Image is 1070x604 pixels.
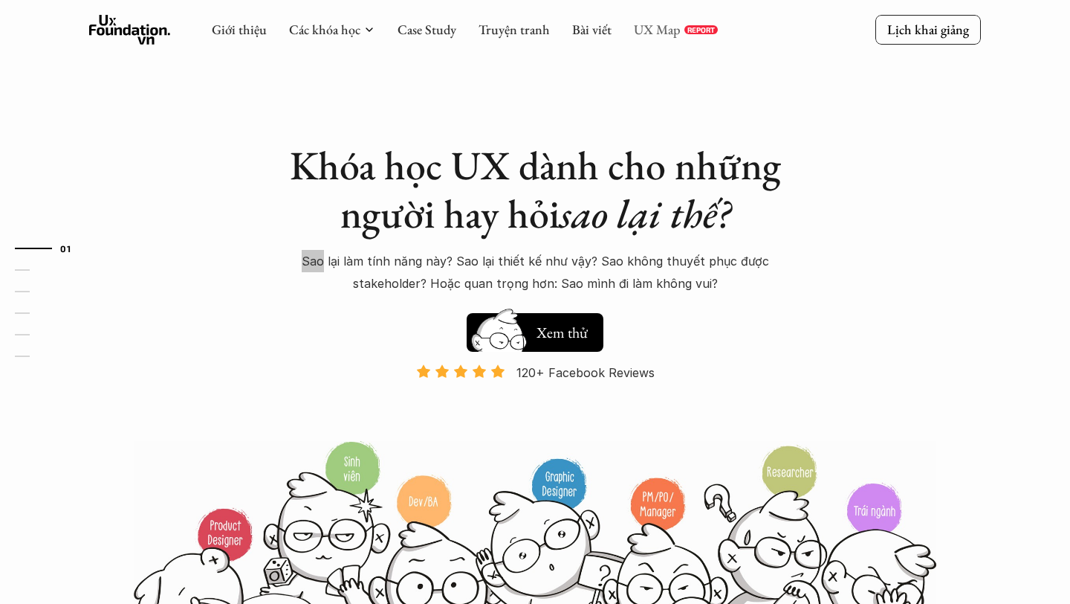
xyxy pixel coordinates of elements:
[572,21,612,38] a: Bài viết
[516,362,655,384] p: 120+ Facebook Reviews
[560,187,730,240] em: sao lại thế?
[15,240,85,257] a: 01
[684,25,718,34] a: REPORT
[634,21,681,38] a: UX Map
[536,322,588,343] h5: Xem thử
[289,21,360,38] a: Các khóa học
[212,21,267,38] a: Giới thiệu
[275,141,795,238] h1: Khóa học UX dành cho những người hay hỏi
[403,364,667,439] a: 120+ Facebook Reviews
[398,21,456,38] a: Case Study
[875,15,981,44] a: Lịch khai giảng
[275,250,795,295] p: Sao lại làm tính năng này? Sao lại thiết kế như vậy? Sao không thuyết phục được stakeholder? Hoặc...
[887,21,969,38] p: Lịch khai giảng
[60,242,71,253] strong: 01
[467,306,603,352] a: Xem thử
[687,25,715,34] p: REPORT
[479,21,550,38] a: Truyện tranh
